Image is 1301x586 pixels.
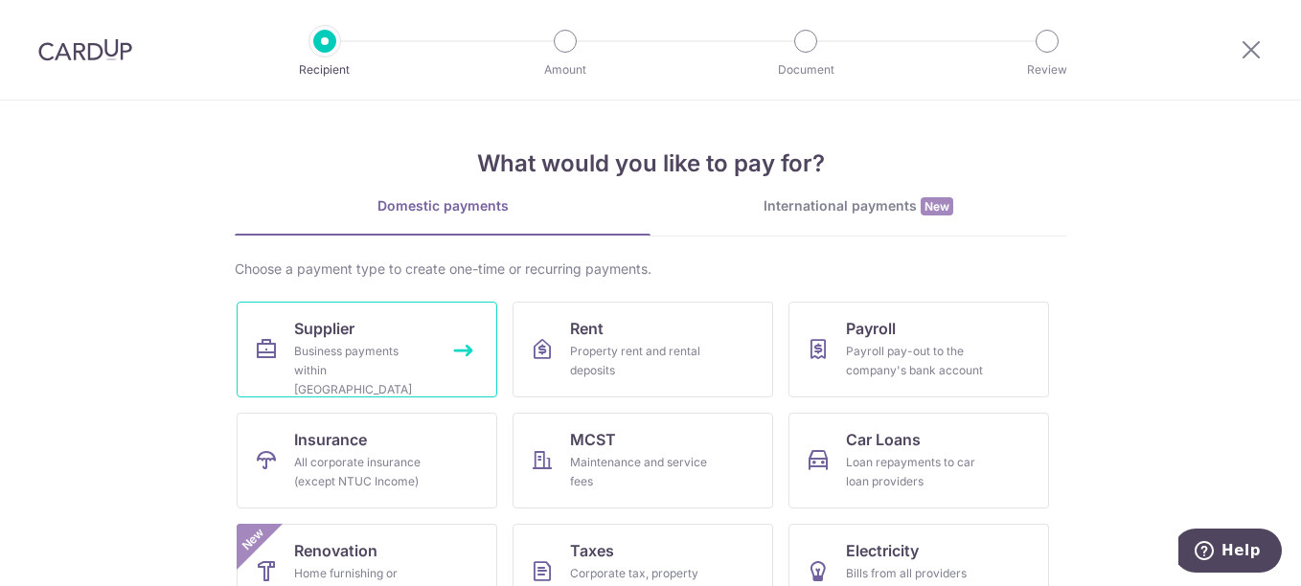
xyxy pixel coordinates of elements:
[921,197,953,215] span: New
[237,302,497,397] a: SupplierBusiness payments within [GEOGRAPHIC_DATA]
[788,413,1049,508] a: Car LoansLoan repayments to car loan providers
[846,539,919,562] span: Electricity
[294,428,367,451] span: Insurance
[570,453,708,491] div: Maintenance and service fees
[570,539,614,562] span: Taxes
[846,428,921,451] span: Car Loans
[294,539,377,562] span: Renovation
[846,342,984,380] div: Payroll pay-out to the company's bank account
[238,524,269,555] span: New
[513,302,773,397] a: RentProperty rent and rental deposits
[237,413,497,508] a: InsuranceAll corporate insurance (except NTUC Income)
[846,453,984,491] div: Loan repayments to car loan providers
[294,317,354,340] span: Supplier
[650,196,1066,216] div: International payments
[235,259,1066,279] div: Choose a payment type to create one-time or recurring payments.
[735,60,877,79] p: Document
[513,413,773,508] a: MCSTMaintenance and service fees
[570,342,708,380] div: Property rent and rental deposits
[254,60,396,79] p: Recipient
[235,146,1066,181] h4: What would you like to pay for?
[1178,529,1282,576] iframe: Opens a widget where you can find more information
[294,342,432,399] div: Business payments within [GEOGRAPHIC_DATA]
[294,453,432,491] div: All corporate insurance (except NTUC Income)
[38,38,132,61] img: CardUp
[788,302,1049,397] a: PayrollPayroll pay-out to the company's bank account
[570,317,604,340] span: Rent
[235,196,650,215] div: Domestic payments
[976,60,1118,79] p: Review
[846,317,896,340] span: Payroll
[494,60,636,79] p: Amount
[570,428,616,451] span: MCST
